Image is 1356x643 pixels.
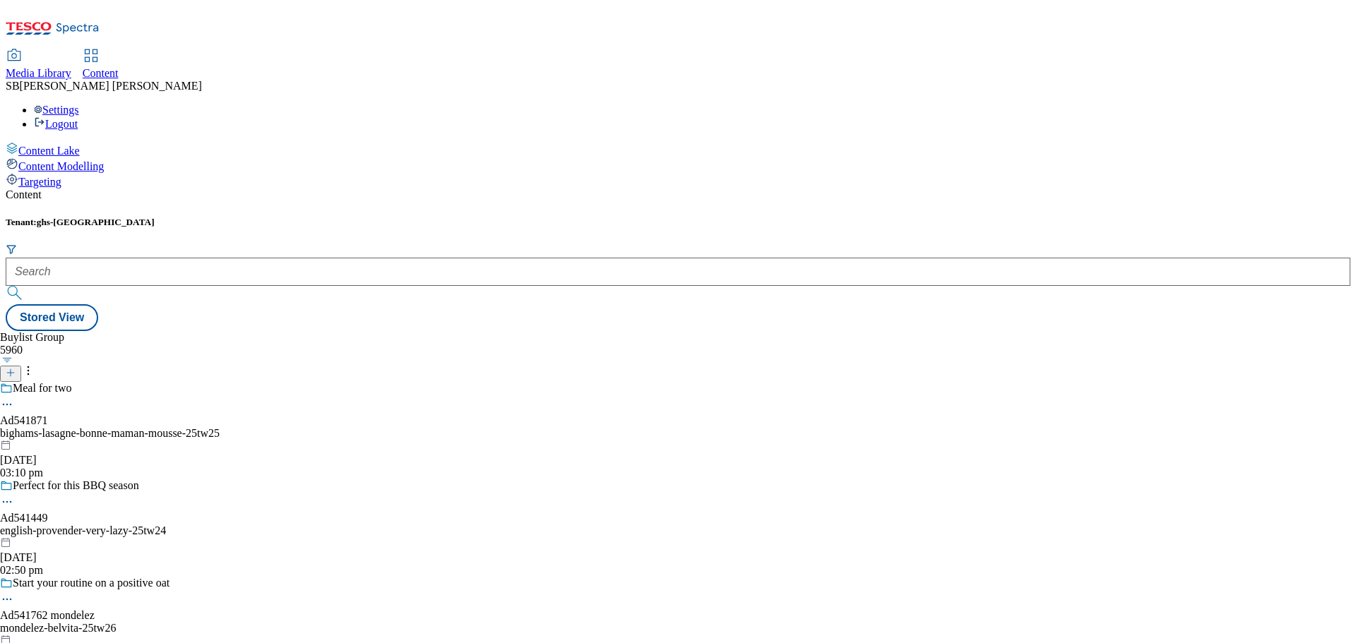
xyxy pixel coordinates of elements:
[6,80,20,92] span: SB
[6,304,98,331] button: Stored View
[18,176,61,188] span: Targeting
[18,160,104,172] span: Content Modelling
[6,188,1350,201] div: Content
[6,173,1350,188] a: Targeting
[6,258,1350,286] input: Search
[83,67,119,79] span: Content
[13,479,139,492] div: Perfect for this BBQ season
[83,50,119,80] a: Content
[6,157,1350,173] a: Content Modelling
[6,50,71,80] a: Media Library
[6,244,17,255] svg: Search Filters
[34,104,79,116] a: Settings
[37,217,155,227] span: ghs-[GEOGRAPHIC_DATA]
[13,577,169,589] div: Start your routine on a positive oat
[18,145,80,157] span: Content Lake
[6,142,1350,157] a: Content Lake
[34,118,78,130] a: Logout
[6,67,71,79] span: Media Library
[6,217,1350,228] h5: Tenant:
[20,80,202,92] span: [PERSON_NAME] [PERSON_NAME]
[13,382,72,395] div: Meal for two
